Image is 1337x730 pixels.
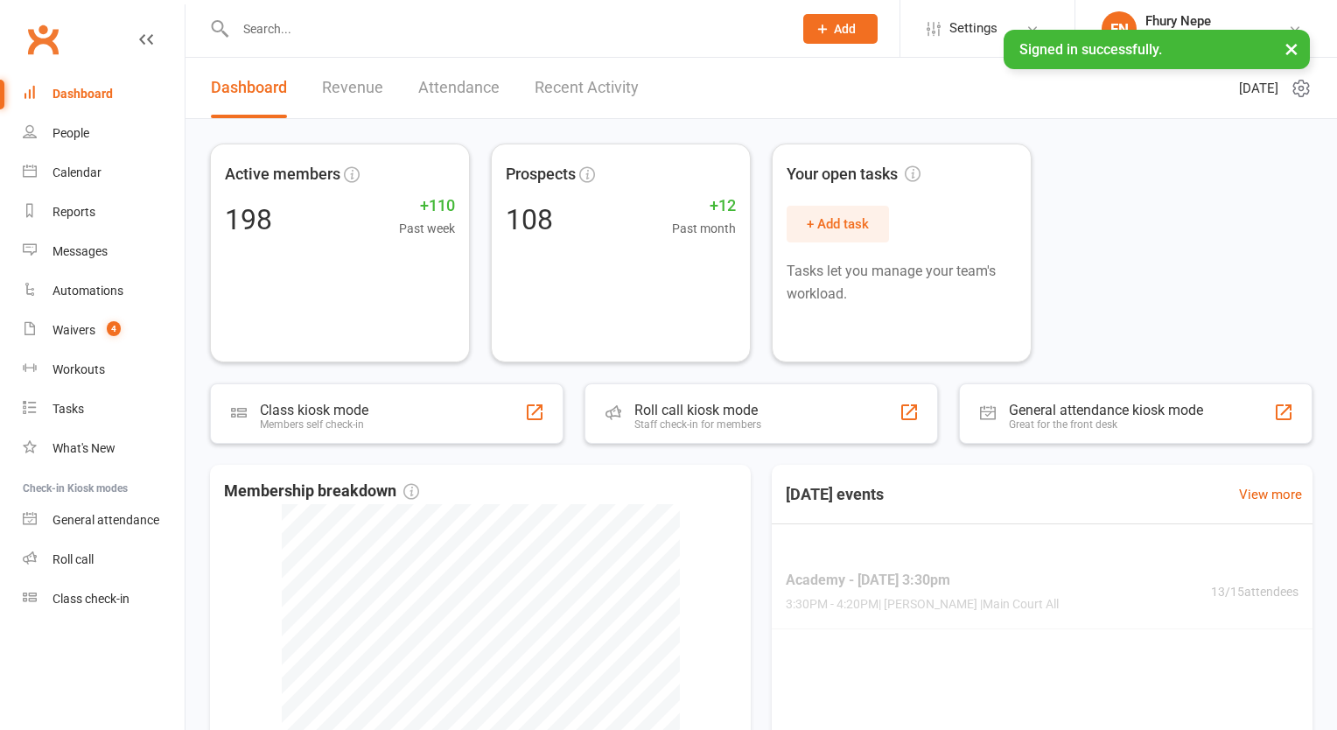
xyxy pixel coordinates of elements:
span: [DATE] [1239,78,1278,99]
span: Academy - [DATE] 3:30pm [786,569,1059,592]
span: 4 [107,321,121,336]
a: Revenue [322,58,383,118]
span: Past month [672,219,736,238]
button: Add [803,14,878,44]
div: Members self check-in [260,418,368,431]
div: Workouts [52,362,105,376]
a: Attendance [418,58,500,118]
a: Dashboard [211,58,287,118]
a: Tasks [23,390,185,429]
div: Fhury Nepe [1145,13,1247,29]
a: People [23,114,185,153]
a: Recent Activity [535,58,639,118]
div: Calendar [52,165,101,179]
div: Reports [52,205,95,219]
div: 108 [506,206,553,234]
a: Waivers 4 [23,311,185,350]
p: Tasks let you manage your team's workload. [787,260,1017,305]
span: Settings [949,9,997,48]
a: Clubworx [21,18,65,61]
a: Automations [23,271,185,311]
a: Reports [23,193,185,232]
input: Search... [230,17,780,41]
span: Prospects [506,162,576,187]
a: Dashboard [23,74,185,114]
div: Coastal Basketball [1145,29,1247,45]
div: People [52,126,89,140]
a: View more [1239,484,1302,505]
a: Class kiosk mode [23,579,185,619]
span: Add [834,22,856,36]
div: Roll call [52,552,94,566]
div: Waivers [52,323,95,337]
div: General attendance [52,513,159,527]
div: Messages [52,244,108,258]
div: 198 [225,206,272,234]
span: Active members [225,162,340,187]
button: + Add task [787,206,889,242]
div: Dashboard [52,87,113,101]
div: Roll call kiosk mode [634,402,761,418]
h3: [DATE] events [772,479,898,510]
div: Great for the front desk [1009,418,1203,431]
div: Class kiosk mode [260,402,368,418]
span: +110 [399,193,455,219]
a: Workouts [23,350,185,390]
span: Your open tasks [787,162,920,187]
div: Staff check-in for members [634,418,761,431]
span: Membership breakdown [224,479,419,504]
a: Roll call [23,540,185,579]
span: Past week [399,219,455,238]
span: Signed in successfully. [1019,41,1162,58]
div: What's New [52,441,115,455]
span: 3:30PM - 4:20PM | [PERSON_NAME] | Main Court All [786,594,1059,614]
a: Calendar [23,153,185,193]
span: 13 / 15 attendees [1211,581,1298,600]
a: General attendance kiosk mode [23,501,185,540]
div: Tasks [52,402,84,416]
div: General attendance kiosk mode [1009,402,1203,418]
a: What's New [23,429,185,468]
span: +12 [672,193,736,219]
a: Messages [23,232,185,271]
div: Class check-in [52,592,129,606]
button: × [1276,30,1307,67]
div: FN [1102,11,1137,46]
div: Automations [52,284,123,298]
